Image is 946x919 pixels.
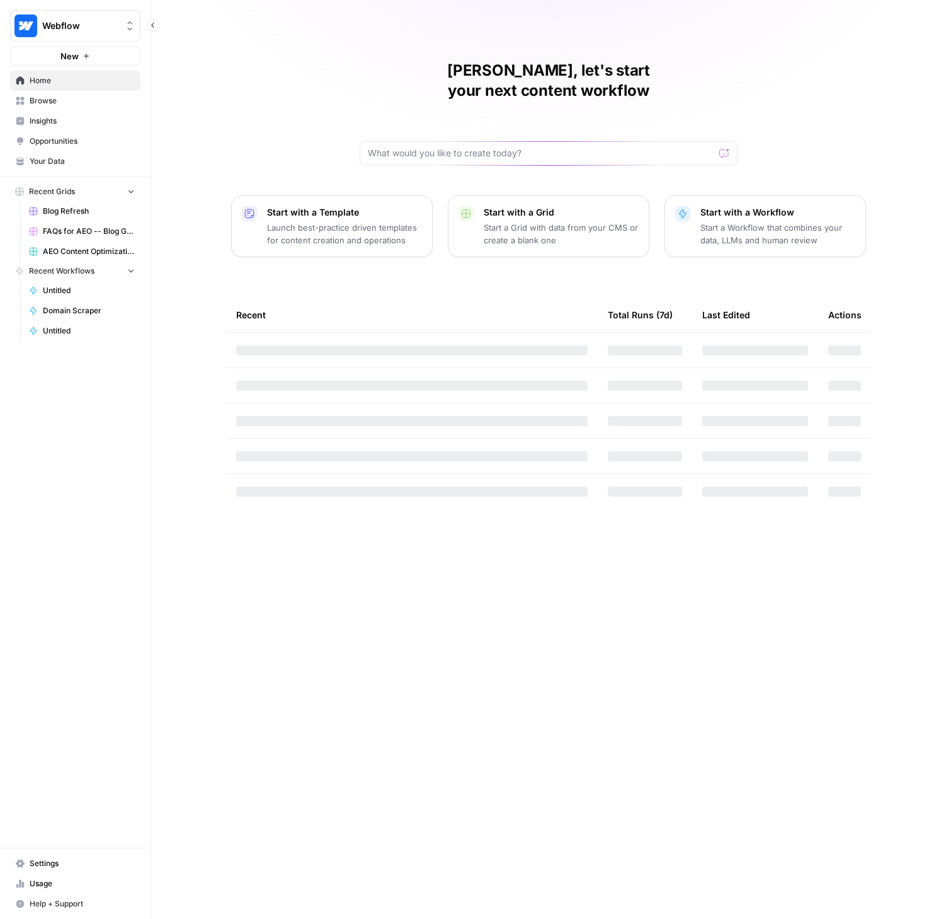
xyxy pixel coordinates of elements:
[60,50,79,62] span: New
[23,201,140,221] a: Blog Refresh
[42,20,118,32] span: Webflow
[10,111,140,131] a: Insights
[43,246,135,257] span: AEO Content Optimizations Grid
[10,91,140,111] a: Browse
[664,195,866,257] button: Start with a WorkflowStart a Workflow that combines your data, LLMs and human review
[30,115,135,127] span: Insights
[14,14,37,37] img: Webflow Logo
[10,894,140,914] button: Help + Support
[368,147,714,159] input: What would you like to create today?
[30,75,135,86] span: Home
[484,221,639,246] p: Start a Grid with data from your CMS or create a blank one
[10,874,140,894] a: Usage
[231,195,433,257] button: Start with a TemplateLaunch best-practice driven templates for content creation and operations
[10,10,140,42] button: Workspace: Webflow
[43,325,135,337] span: Untitled
[30,898,135,910] span: Help + Support
[29,186,75,197] span: Recent Grids
[267,206,422,219] p: Start with a Template
[43,305,135,316] span: Domain Scraper
[23,321,140,341] a: Untitled
[23,221,140,241] a: FAQs for AEO -- Blog Grid
[43,205,135,217] span: Blog Refresh
[30,878,135,889] span: Usage
[10,151,140,171] a: Your Data
[30,858,135,869] span: Settings
[448,195,649,257] button: Start with a GridStart a Grid with data from your CMS or create a blank one
[608,298,673,332] div: Total Runs (7d)
[267,221,422,246] p: Launch best-practice driven templates for content creation and operations
[700,206,855,219] p: Start with a Workflow
[702,298,750,332] div: Last Edited
[30,95,135,107] span: Browse
[23,301,140,321] a: Domain Scraper
[10,182,140,201] button: Recent Grids
[10,131,140,151] a: Opportunities
[30,156,135,167] span: Your Data
[10,71,140,91] a: Home
[360,61,738,101] h1: [PERSON_NAME], let's start your next content workflow
[10,262,140,280] button: Recent Workflows
[43,226,135,237] span: FAQs for AEO -- Blog Grid
[30,136,135,147] span: Opportunities
[236,298,588,332] div: Recent
[29,265,94,277] span: Recent Workflows
[10,853,140,874] a: Settings
[23,280,140,301] a: Untitled
[23,241,140,262] a: AEO Content Optimizations Grid
[828,298,862,332] div: Actions
[43,285,135,296] span: Untitled
[700,221,855,246] p: Start a Workflow that combines your data, LLMs and human review
[10,47,140,66] button: New
[484,206,639,219] p: Start with a Grid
